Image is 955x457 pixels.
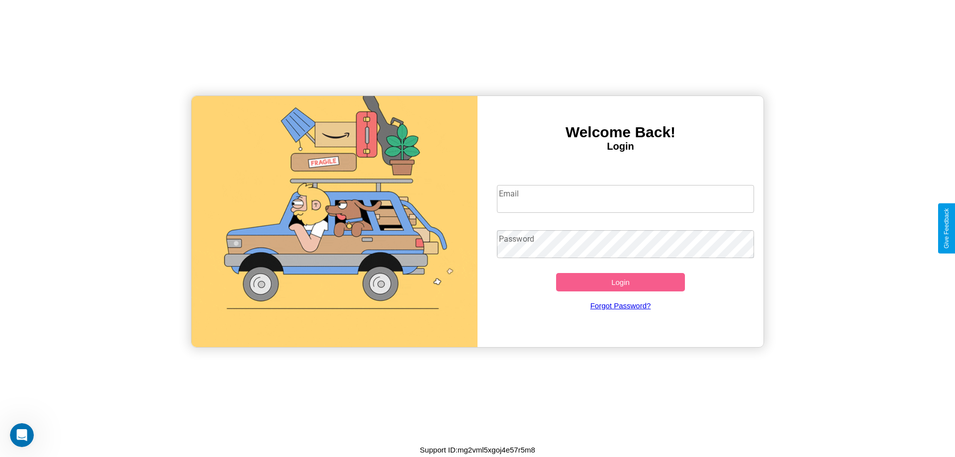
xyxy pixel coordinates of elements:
h3: Welcome Back! [477,124,764,141]
p: Support ID: mg2vml5xgoj4e57r5m8 [420,443,535,457]
a: Forgot Password? [492,291,750,320]
img: gif [191,96,477,347]
button: Login [556,273,685,291]
div: Give Feedback [943,208,950,249]
iframe: Intercom live chat [10,423,34,447]
h4: Login [477,141,764,152]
